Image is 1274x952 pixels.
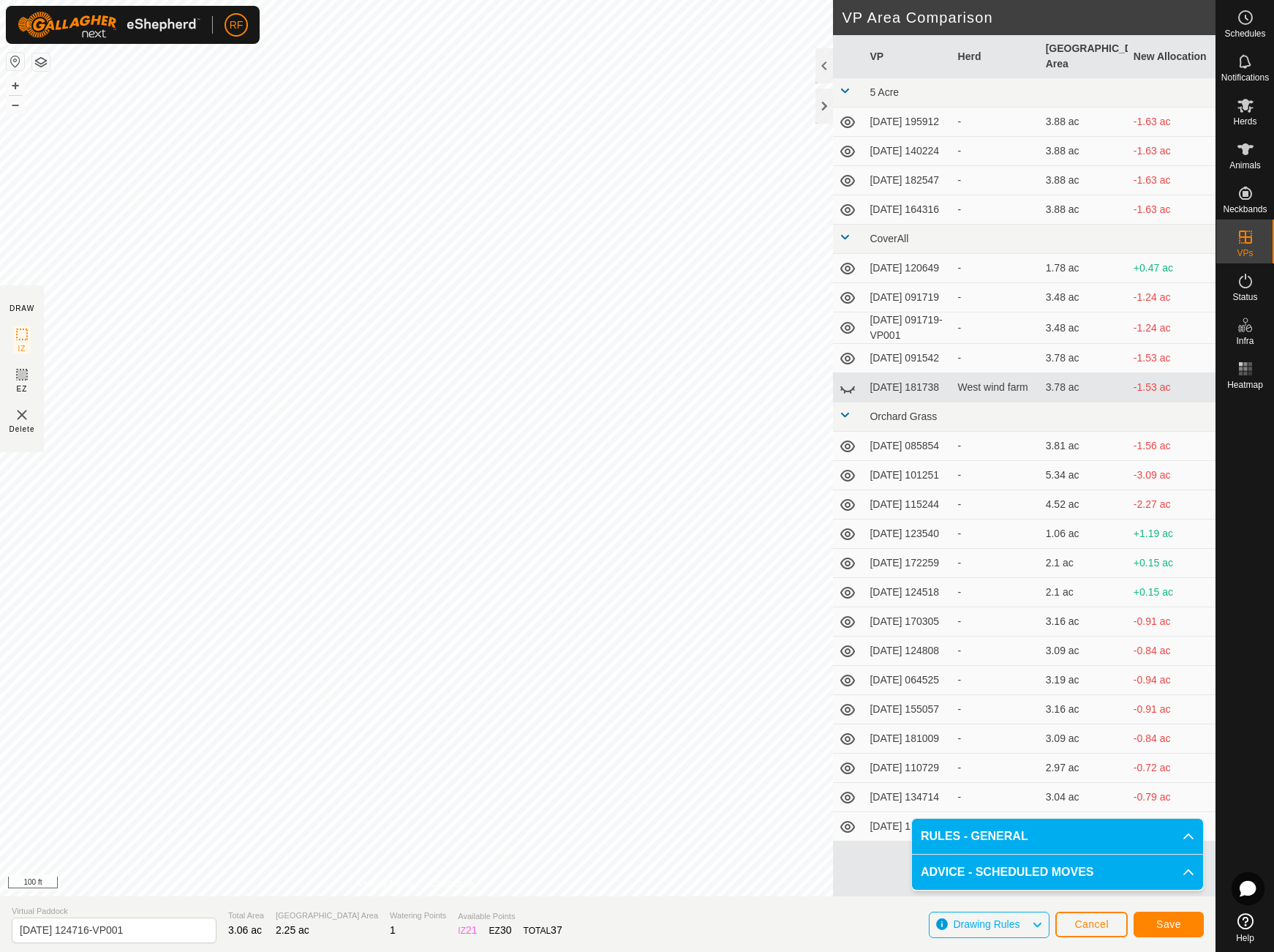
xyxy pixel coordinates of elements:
[864,490,951,520] td: [DATE] 115244
[390,924,396,936] span: 1
[1040,754,1128,783] td: 2.97 ac
[1128,373,1215,402] td: -1.53 ac
[958,173,1034,188] div: -
[1128,490,1215,520] td: -2.27 ac
[489,923,512,938] div: EZ
[864,254,951,283] td: [DATE] 120649
[958,790,1034,805] div: -
[1128,137,1215,166] td: -1.63 ac
[1040,432,1128,461] td: 3.81 ac
[864,283,951,312] td: [DATE] 091719
[1040,344,1128,373] td: 3.78 ac
[228,910,264,922] span: Total Area
[864,549,951,578] td: [DATE] 172259
[952,35,1040,78] th: Herd
[1040,35,1128,78] th: [GEOGRAPHIC_DATA] Area
[1055,912,1128,937] button: Cancel
[1128,520,1215,549] td: +1.19 ac
[458,923,477,938] div: IZ
[958,526,1034,541] div: -
[842,9,1215,26] h2: VP Area Comparison
[1223,205,1267,214] span: Neckbands
[1040,607,1128,637] td: 3.16 ac
[958,321,1034,336] div: -
[1128,461,1215,490] td: -3.09 ac
[870,233,908,244] span: CoverAll
[1128,695,1215,724] td: -0.91 ac
[1040,461,1128,490] td: 5.34 ac
[1040,695,1128,724] td: 3.16 ac
[276,910,378,922] span: [GEOGRAPHIC_DATA] Area
[1128,783,1215,812] td: -0.79 ac
[864,607,951,637] td: [DATE] 170305
[1040,166,1128,195] td: 3.88 ac
[1040,666,1128,695] td: 3.19 ac
[864,432,951,461] td: [DATE] 085854
[10,424,35,435] span: Delete
[1128,195,1215,225] td: -1.63 ac
[958,114,1034,130] div: -
[1128,724,1215,754] td: -0.84 ac
[864,637,951,666] td: [DATE] 124808
[1040,578,1128,607] td: 2.1 ac
[958,468,1034,483] div: -
[958,497,1034,512] div: -
[958,351,1034,366] div: -
[958,585,1034,600] div: -
[524,923,562,938] div: TOTAL
[1236,934,1254,942] span: Help
[864,520,951,549] td: [DATE] 123540
[1134,912,1204,937] button: Save
[1128,432,1215,461] td: -1.56 ac
[1074,918,1109,930] span: Cancel
[864,578,951,607] td: [DATE] 124518
[1236,337,1254,345] span: Infra
[1040,137,1128,166] td: 3.88 ac
[864,344,951,373] td: [DATE] 091542
[864,166,951,195] td: [DATE] 182547
[958,555,1034,571] div: -
[958,731,1034,746] div: -
[1040,812,1128,842] td: 4.23 ac
[551,924,562,936] span: 37
[390,910,446,922] span: Watering Points
[1128,312,1215,344] td: -1.24 ac
[17,383,28,394] span: EZ
[13,406,31,424] img: VP
[958,380,1034,395] div: West wind farm
[7,53,24,70] button: Reset Map
[864,312,951,344] td: [DATE] 091719-VP001
[958,614,1034,629] div: -
[10,303,34,314] div: DRAW
[958,202,1034,217] div: -
[958,702,1034,717] div: -
[431,877,474,891] a: Contact Us
[1232,293,1257,301] span: Status
[864,724,951,754] td: [DATE] 181009
[359,877,414,891] a: Privacy Policy
[864,695,951,724] td: [DATE] 155057
[958,672,1034,688] div: -
[864,195,951,225] td: [DATE] 164316
[1040,724,1128,754] td: 3.09 ac
[1040,549,1128,578] td: 2.1 ac
[864,137,951,166] td: [DATE] 140224
[864,35,951,78] th: VP
[1128,108,1215,137] td: -1.63 ac
[864,461,951,490] td: [DATE] 101251
[1229,161,1261,170] span: Animals
[1128,283,1215,312] td: -1.24 ac
[1128,812,1215,842] td: -1.98 ac
[1128,166,1215,195] td: -1.63 ac
[1040,637,1128,666] td: 3.09 ac
[1040,195,1128,225] td: 3.88 ac
[230,18,244,33] span: RF
[458,910,562,923] span: Available Points
[864,108,951,137] td: [DATE] 195912
[912,819,1203,854] p-accordion-header: RULES - GENERAL
[1128,607,1215,637] td: -0.91 ac
[7,96,24,113] button: –
[1128,637,1215,666] td: -0.84 ac
[864,373,951,402] td: [DATE] 181738
[864,783,951,812] td: [DATE] 134714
